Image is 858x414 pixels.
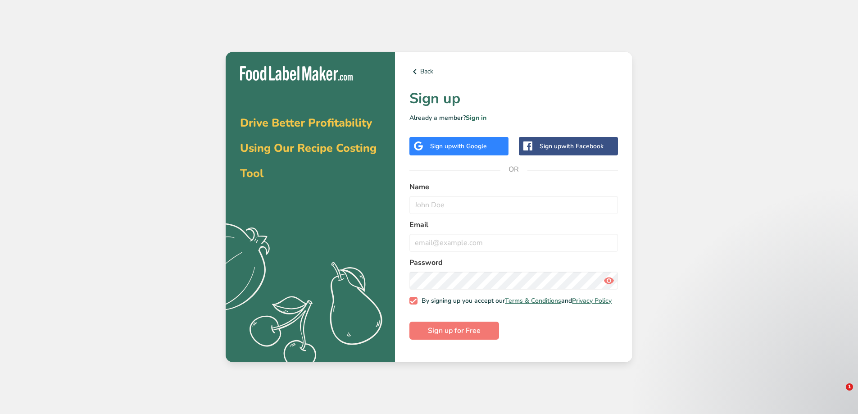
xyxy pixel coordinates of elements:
iframe: Intercom live chat [827,383,849,405]
label: Name [409,182,618,192]
img: Food Label Maker [240,66,353,81]
input: John Doe [409,196,618,214]
span: OR [500,156,527,183]
button: Sign up for Free [409,322,499,340]
p: Already a member? [409,113,618,123]
a: Back [409,66,618,77]
span: Drive Better Profitability Using Our Recipe Costing Tool [240,115,377,181]
a: Privacy Policy [572,296,612,305]
input: email@example.com [409,234,618,252]
span: with Facebook [561,142,604,150]
div: Sign up [540,141,604,151]
h1: Sign up [409,88,618,109]
span: Sign up for Free [428,325,481,336]
span: with Google [452,142,487,150]
a: Terms & Conditions [505,296,561,305]
span: By signing up you accept our and [418,297,612,305]
div: Sign up [430,141,487,151]
label: Email [409,219,618,230]
span: 1 [846,383,853,391]
a: Sign in [466,114,486,122]
label: Password [409,257,618,268]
